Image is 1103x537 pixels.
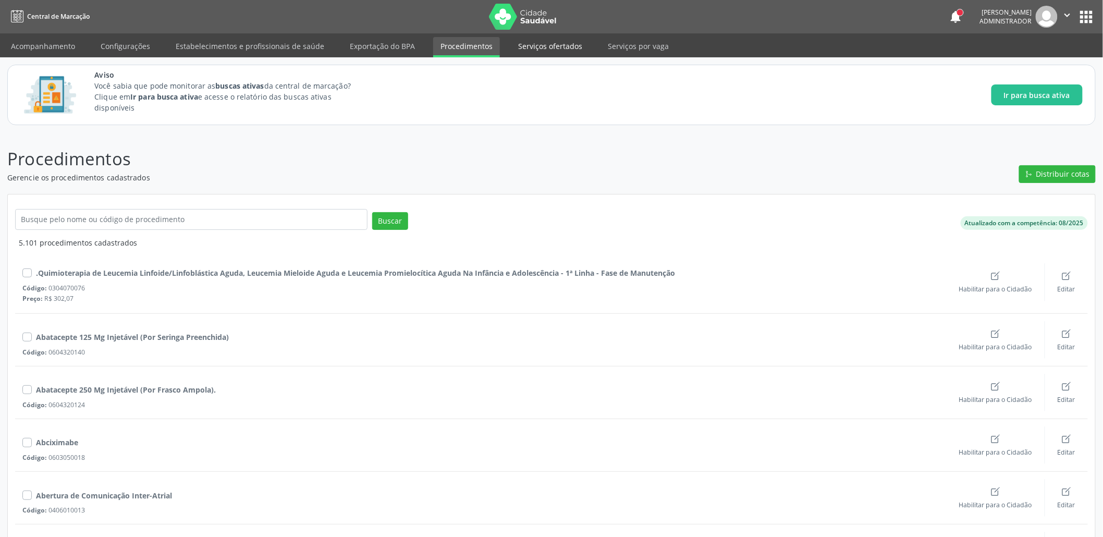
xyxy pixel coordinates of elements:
[22,294,43,303] span: Preço:
[980,17,1032,26] span: Administrador
[511,37,590,55] a: Serviços ofertados
[36,332,229,343] div: Abatacepte 125 Mg Injetável (Por Seringa Preenchida)
[959,501,1032,509] span: Habilitar para o Cidadão
[168,37,332,55] a: Estabelecimentos e profissionais de saúde
[980,8,1032,17] div: [PERSON_NAME]
[990,434,1001,444] ion-icon: create outline
[15,209,367,230] input: Busque pelo nome ou código de procedimento
[1025,170,1033,178] ion-icon: git merge outline
[22,453,947,462] div: 0603050018
[22,400,47,409] span: Código:
[22,284,947,292] div: 0304070076
[959,448,1032,457] span: Habilitar para o Cidadão
[22,453,47,462] span: Código:
[959,343,1032,351] span: Habilitar para o Cidadão
[22,348,47,357] span: Código:
[372,212,408,230] button: Buscar
[36,490,172,501] div: Abertura de Comunicação Inter-Atrial
[45,294,74,303] span: R$ 302,07
[1058,448,1075,457] span: Editar
[1019,165,1096,183] button: git merge outline Distribuir cotas
[1061,434,1072,444] ion-icon: create outline
[990,271,1001,281] ion-icon: create outline
[7,8,90,25] a: Central de Marcação
[22,348,947,357] div: 0604320140
[22,284,47,292] span: Código:
[36,384,216,395] div: Abatacepte 250 Mg Injetável (Por Frasco Ampola).
[949,9,963,24] button: notifications
[93,37,157,55] a: Configurações
[94,80,370,113] p: Você sabia que pode monitorar as da central de marcação? Clique em e acesse o relatório das busca...
[1058,285,1075,294] span: Editar
[130,92,198,102] strong: Ir para busca ativa
[94,69,370,80] span: Aviso
[1061,328,1072,339] ion-icon: create outline
[1061,381,1072,392] ion-icon: create outline
[27,12,90,21] span: Central de Marcação
[36,267,675,278] div: .Quimioterapia de Leucemia Linfoide/Linfoblástica Aguda, Leucemia Mieloide Aguda e Leucemia Promi...
[1058,343,1075,351] span: Editar
[215,81,264,91] strong: buscas ativas
[991,84,1083,105] button: Ir para busca ativa
[1061,271,1072,281] ion-icon: create outline
[4,37,82,55] a: Acompanhamento
[1077,8,1096,26] button: apps
[1062,9,1073,21] i: 
[342,37,422,55] a: Exportação do BPA
[990,328,1001,339] ion-icon: create outline
[7,172,769,183] p: Gerencie os procedimentos cadastrados
[990,486,1001,497] ion-icon: create outline
[965,218,1084,228] div: Atualizado com a competência: 08/2025
[36,437,78,448] div: Abciximabe
[7,146,769,172] p: Procedimentos
[1036,6,1058,28] img: img
[433,37,500,57] a: Procedimentos
[22,506,947,515] div: 0406010013
[1058,395,1075,404] span: Editar
[959,285,1032,294] span: Habilitar para o Cidadão
[1058,6,1077,28] button: 
[1058,501,1075,509] span: Editar
[600,37,676,55] a: Serviços por vaga
[959,395,1032,404] span: Habilitar para o Cidadão
[1036,168,1090,179] span: Distribuir cotas
[22,400,947,409] div: 0604320124
[1061,486,1072,497] ion-icon: create outline
[20,71,80,118] img: Imagem de CalloutCard
[19,237,1088,248] div: 5.101 procedimentos cadastrados
[1004,90,1070,101] span: Ir para busca ativa
[990,381,1001,392] ion-icon: create outline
